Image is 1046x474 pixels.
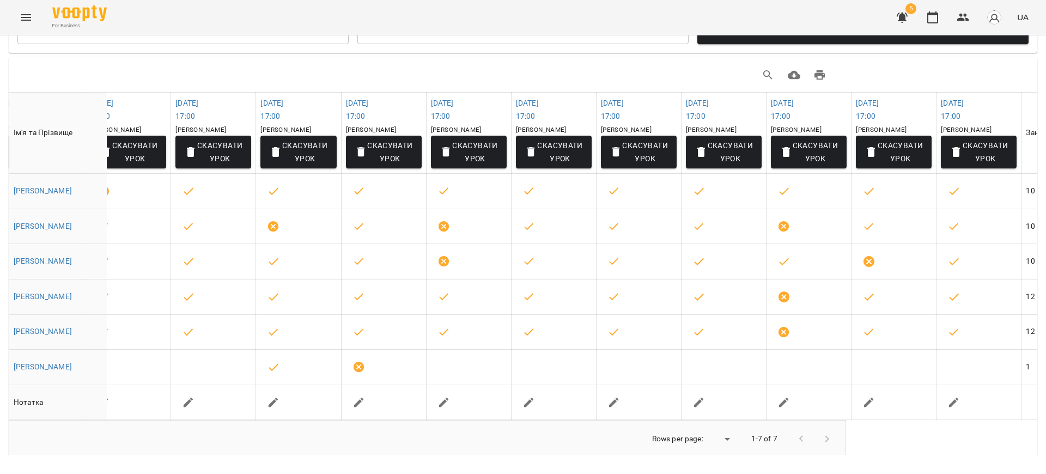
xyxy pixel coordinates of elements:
span: [PERSON_NAME] [90,126,141,133]
img: Voopty Logo [52,5,107,21]
button: UA [1013,7,1033,27]
span: UA [1017,11,1029,23]
button: Скасувати Урок [856,136,932,168]
a: [DATE]17:00 [686,99,709,120]
div: Ім'я та Прізвище [14,126,102,139]
button: Скасувати Урок [771,136,847,168]
a: [DATE]17:00 [346,99,369,120]
span: Скасувати Урок [355,139,413,165]
span: Скасувати Урок [950,139,1008,165]
button: Скасувати Урок [175,136,251,168]
span: Скасувати Урок [780,139,838,165]
span: [PERSON_NAME] [601,126,652,133]
span: Скасувати Урок [525,139,583,165]
span: Скасувати Урок [610,139,668,165]
a: [DATE]17:00 [601,99,624,120]
td: Нотатка [9,385,107,420]
span: For Business [52,22,107,29]
button: Друк [807,62,833,88]
button: Search [755,62,781,88]
button: Menu [13,4,39,31]
p: Rows per page: [652,434,703,445]
span: [PERSON_NAME] [346,126,397,133]
button: Скасувати Урок [686,136,762,168]
div: ​ [708,432,734,447]
span: Скасувати Урок [99,139,157,165]
a: [PERSON_NAME] [14,292,72,301]
button: Скасувати Урок [260,136,336,168]
a: [DATE]17:00 [856,99,879,120]
span: [PERSON_NAME] [175,126,226,133]
span: Скасувати Урок [865,139,923,165]
span: [PERSON_NAME] [686,126,737,133]
a: [DATE]17:00 [431,99,454,120]
span: [PERSON_NAME] [260,126,311,133]
p: 1-7 of 7 [751,434,777,445]
button: Скасувати Урок [941,136,1017,168]
button: Скасувати Урок [90,136,166,168]
a: [PERSON_NAME] [14,362,72,371]
a: [DATE]17:00 [175,99,198,120]
span: [PERSON_NAME] [856,126,907,133]
a: [DATE]17:00 [771,99,794,120]
a: [PERSON_NAME] [14,186,72,195]
span: 5 [905,3,916,14]
span: [PERSON_NAME] [941,126,992,133]
span: Скасувати Урок [695,139,753,165]
button: Скасувати Урок [431,136,507,168]
a: [DATE]17:00 [516,99,539,120]
button: Завантажити CSV [781,62,807,88]
span: Скасувати Урок [440,139,498,165]
button: Скасувати Урок [516,136,592,168]
button: Скасувати Урок [601,136,677,168]
button: Скасувати Урок [346,136,422,168]
span: Скасувати Урок [269,139,327,165]
span: Скасувати Урок [184,139,242,165]
a: [PERSON_NAME] [14,327,72,336]
span: [PERSON_NAME] [516,126,567,133]
a: [PERSON_NAME] [14,222,72,230]
a: [PERSON_NAME] [14,257,72,265]
a: [DATE]17:00 [941,99,964,120]
a: [DATE]17:00 [260,99,283,120]
span: [PERSON_NAME] [431,126,482,133]
span: [PERSON_NAME] [771,126,822,133]
img: avatar_s.png [987,10,1002,25]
